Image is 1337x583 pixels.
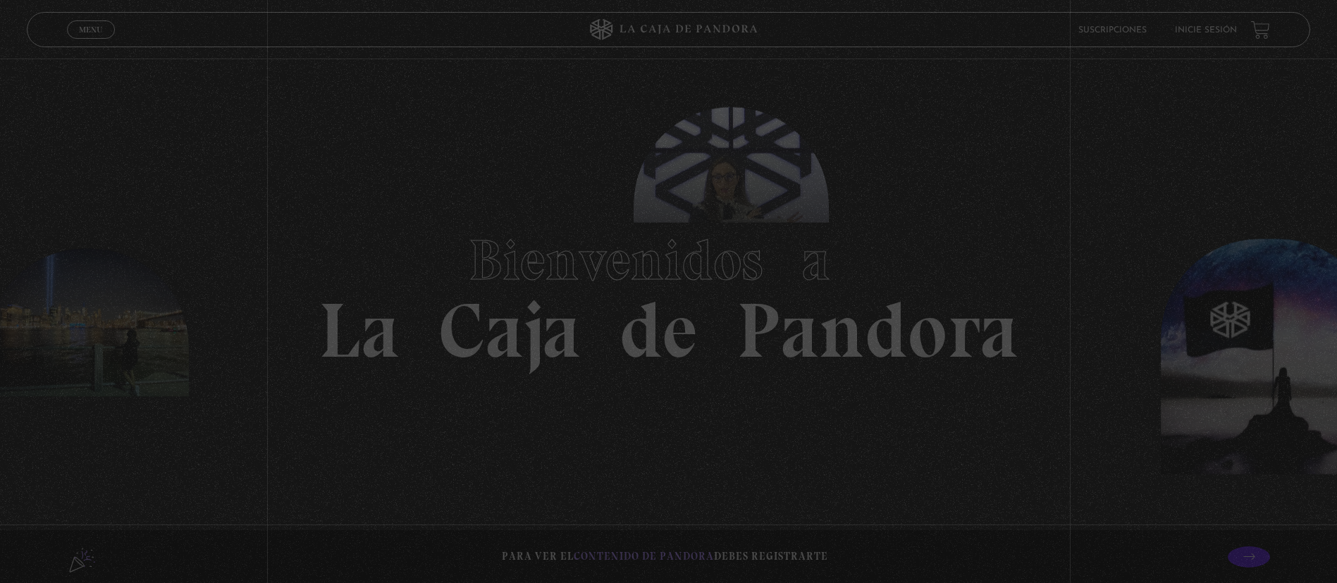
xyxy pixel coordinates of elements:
span: Bienvenidos a [469,226,869,294]
span: Cerrar [75,37,108,47]
p: Para ver el debes registrarte [502,547,828,566]
h1: La Caja de Pandora [319,214,1018,369]
a: View your shopping cart [1251,20,1270,39]
span: Menu [79,25,102,34]
a: Suscripciones [1078,25,1147,34]
span: contenido de Pandora [574,550,714,563]
a: Inicie sesión [1175,25,1237,34]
